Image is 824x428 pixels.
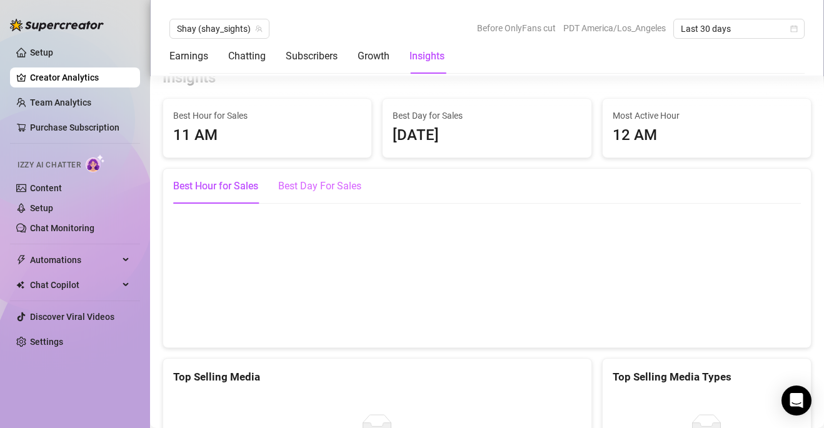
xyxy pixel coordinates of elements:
span: Best Hour for Sales [173,109,361,122]
span: PDT America/Los_Angeles [563,19,666,37]
div: Best Hour for Sales [173,179,258,194]
div: Top Selling Media [173,369,581,386]
div: 12 AM [613,124,801,147]
a: Settings [30,337,63,347]
a: Purchase Subscription [30,122,119,132]
div: Top Selling Media Types [613,369,801,386]
a: Creator Analytics [30,67,130,87]
div: [DATE] [393,124,581,147]
span: Izzy AI Chatter [18,159,81,171]
div: Best Day For Sales [278,179,361,194]
div: Earnings [169,49,208,64]
a: Content [30,183,62,193]
a: Setup [30,47,53,57]
span: Shay (shay_sights) [177,19,262,38]
a: Discover Viral Videos [30,312,114,322]
a: Team Analytics [30,97,91,107]
span: Last 30 days [681,19,797,38]
span: calendar [790,25,798,32]
div: Subscribers [286,49,338,64]
a: Setup [30,203,53,213]
img: Chat Copilot [16,281,24,289]
span: Chat Copilot [30,275,119,295]
div: Growth [358,49,389,64]
span: Most Active Hour [613,109,801,122]
span: thunderbolt [16,255,26,265]
img: AI Chatter [86,154,105,172]
span: Before OnlyFans cut [477,19,556,37]
div: Insights [409,49,445,64]
div: Open Intercom Messenger [781,386,811,416]
span: Best Day for Sales [393,109,581,122]
a: Chat Monitoring [30,223,94,233]
span: Automations [30,250,119,270]
span: team [255,25,263,32]
div: 11 AM [173,124,361,147]
h3: Insights [163,68,216,88]
div: Chatting [228,49,266,64]
img: logo-BBDzfeDw.svg [10,19,104,31]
